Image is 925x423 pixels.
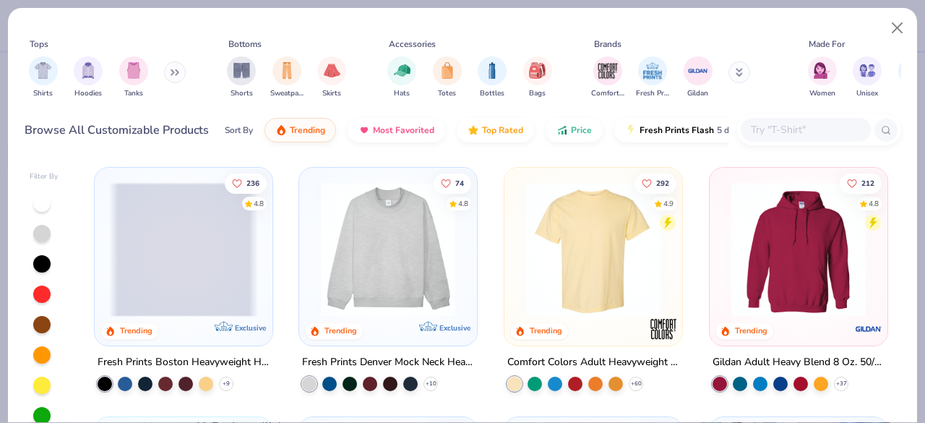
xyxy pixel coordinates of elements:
[856,88,878,99] span: Unisex
[634,173,676,193] button: Like
[358,124,370,136] img: most_fav.gif
[854,315,883,343] img: Gildan logo
[840,173,882,193] button: Like
[546,118,603,142] button: Price
[317,56,346,99] div: filter for Skirts
[373,124,434,136] span: Most Favorited
[684,56,713,99] div: filter for Gildan
[523,56,552,99] div: filter for Bags
[684,56,713,99] button: filter button
[835,380,846,388] span: + 37
[29,56,58,99] button: filter button
[98,354,270,372] div: Fresh Prints Boston Heavyweight Hoodie
[74,88,102,99] span: Hoodies
[468,124,479,136] img: TopRated.gif
[438,88,456,99] span: Totes
[270,88,304,99] span: Sweatpants
[859,62,876,79] img: Unisex Image
[636,56,669,99] button: filter button
[636,56,669,99] div: filter for Fresh Prints
[814,62,830,79] img: Women Image
[33,88,53,99] span: Shirts
[317,56,346,99] button: filter button
[290,124,325,136] span: Trending
[80,62,96,79] img: Hoodies Image
[523,56,552,99] button: filter button
[270,56,304,99] button: filter button
[808,56,837,99] button: filter button
[439,62,455,79] img: Totes Image
[631,380,642,388] span: + 60
[322,88,341,99] span: Skirts
[348,118,445,142] button: Most Favorited
[869,198,879,209] div: 4.8
[231,88,253,99] span: Shorts
[591,88,624,99] span: Comfort Colors
[270,56,304,99] div: filter for Sweatpants
[228,38,262,51] div: Bottoms
[478,56,507,99] button: filter button
[507,354,679,372] div: Comfort Colors Adult Heavyweight T-Shirt
[234,323,265,333] span: Exclusive
[480,88,504,99] span: Bottles
[717,122,770,139] span: 5 day delivery
[809,38,845,51] div: Made For
[433,56,462,99] div: filter for Totes
[529,88,546,99] span: Bags
[324,62,340,79] img: Skirts Image
[74,56,103,99] button: filter button
[884,14,911,42] button: Close
[225,173,267,193] button: Like
[724,182,873,317] img: 01756b78-01f6-4cc6-8d8a-3c30c1a0c8ac
[30,38,48,51] div: Tops
[591,56,624,99] div: filter for Comfort Colors
[119,56,148,99] div: filter for Tanks
[387,56,416,99] button: filter button
[597,60,619,82] img: Comfort Colors Image
[571,124,592,136] span: Price
[387,56,416,99] div: filter for Hats
[749,121,861,138] input: Try "T-Shirt"
[439,323,470,333] span: Exclusive
[808,56,837,99] div: filter for Women
[29,56,58,99] div: filter for Shirts
[482,124,523,136] span: Top Rated
[656,179,669,187] span: 292
[227,56,256,99] button: filter button
[233,62,250,79] img: Shorts Image
[687,60,709,82] img: Gildan Image
[126,62,142,79] img: Tanks Image
[264,118,336,142] button: Trending
[713,354,885,372] div: Gildan Adult Heavy Blend 8 Oz. 50/50 Hooded Sweatshirt
[246,179,259,187] span: 236
[35,62,51,79] img: Shirts Image
[529,62,545,79] img: Bags Image
[642,60,663,82] img: Fresh Prints Image
[457,118,534,142] button: Top Rated
[30,171,59,182] div: Filter By
[519,182,668,317] img: 029b8af0-80e6-406f-9fdc-fdf898547912
[687,88,708,99] span: Gildan
[394,62,410,79] img: Hats Image
[433,56,462,99] button: filter button
[227,56,256,99] div: filter for Shorts
[434,173,472,193] button: Like
[640,124,714,136] span: Fresh Prints Flash
[636,88,669,99] span: Fresh Prints
[124,88,143,99] span: Tanks
[591,56,624,99] button: filter button
[254,198,264,209] div: 4.8
[625,124,637,136] img: flash.gif
[594,38,621,51] div: Brands
[25,121,209,139] div: Browse All Customizable Products
[426,380,436,388] span: + 10
[853,56,882,99] div: filter for Unisex
[649,315,678,343] img: Comfort Colors logo
[663,198,674,209] div: 4.9
[279,62,295,79] img: Sweatpants Image
[809,88,835,99] span: Women
[456,179,465,187] span: 74
[302,354,474,372] div: Fresh Prints Denver Mock Neck Heavyweight Sweatshirt
[478,56,507,99] div: filter for Bottles
[389,38,436,51] div: Accessories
